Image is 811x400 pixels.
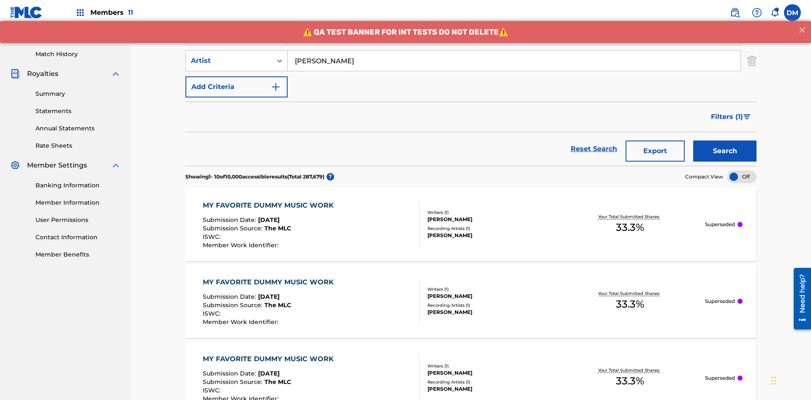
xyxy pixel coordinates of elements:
span: 33.3 % [616,297,644,312]
div: Writers ( 1 ) [427,286,555,292]
a: Banking Information [35,181,121,190]
a: Annual Statements [35,124,121,133]
button: Add Criteria [185,76,288,97]
span: ? [327,173,334,181]
span: 11 [128,8,133,16]
img: Member Settings [10,160,20,170]
a: MY FAVORITE DUMMY MUSIC WORKSubmission Date:[DATE]Submission Source:The MLCISWC:Member Work Ident... [185,187,757,261]
span: 33.3 % [616,373,644,389]
span: Submission Source : [203,224,264,232]
img: expand [111,69,121,79]
span: Submission Source : [203,301,264,309]
a: Summary [35,89,121,98]
p: Your Total Submitted Shares: [598,290,662,297]
span: Royalties [27,69,58,79]
button: Export [626,141,685,162]
img: help [752,8,762,18]
a: Member Information [35,198,121,207]
span: [DATE] [258,216,280,224]
div: Writers ( 1 ) [427,209,555,216]
img: filter [743,114,751,119]
span: Submission Date : [203,293,258,300]
img: Royalties [10,69,20,79]
img: 9d2ae6d4665cec9f34b9.svg [271,82,281,92]
img: Delete Criterion [747,50,757,71]
div: Drag [771,368,776,393]
span: The MLC [264,224,291,232]
p: Superseded [705,297,735,305]
span: Submission Date : [203,216,258,224]
iframe: Chat Widget [769,359,811,400]
span: 33.3 % [616,220,644,235]
div: User Menu [784,4,801,21]
div: Recording Artists ( 1 ) [427,379,555,385]
span: [DATE] [258,370,280,377]
span: ISWC : [203,386,223,394]
a: MY FAVORITE DUMMY MUSIC WORKSubmission Date:[DATE]Submission Source:The MLCISWC:Member Work Ident... [185,264,757,338]
span: Member Settings [27,160,87,170]
a: Rate Sheets [35,141,121,150]
img: search [730,8,740,18]
a: Match History [35,50,121,59]
div: [PERSON_NAME] [427,292,555,300]
span: The MLC [264,301,291,309]
span: Compact View [685,173,723,181]
button: Filters (1) [706,106,757,127]
span: Submission Date : [203,370,258,377]
button: Search [693,141,757,162]
span: Members [90,8,133,17]
span: Member Work Identifier : [203,241,280,249]
span: [DATE] [258,293,280,300]
a: User Permissions [35,216,121,224]
div: Artist [191,56,267,66]
div: [PERSON_NAME] [427,369,555,377]
div: [PERSON_NAME] [427,308,555,316]
a: Reset Search [566,140,621,158]
img: MLC Logo [10,6,43,19]
div: MY FAVORITE DUMMY MUSIC WORK [203,200,338,211]
span: The MLC [264,378,291,386]
a: Statements [35,107,121,116]
span: Filters ( 1 ) [711,112,743,122]
div: [PERSON_NAME] [427,232,555,239]
span: ISWC : [203,233,223,241]
span: ⚠️ QA TEST BANNER FOR INT TESTS DO NOT DELETE⚠️ [303,6,508,16]
a: Contact Information [35,233,121,242]
div: Recording Artists ( 1 ) [427,225,555,232]
a: Public Search [727,4,743,21]
p: Superseded [705,374,735,382]
span: Submission Source : [203,378,264,386]
img: Top Rightsholders [75,8,85,18]
span: ISWC : [203,310,223,317]
p: Superseded [705,221,735,228]
div: Notifications [770,8,779,17]
div: MY FAVORITE DUMMY MUSIC WORK [203,354,338,364]
div: MY FAVORITE DUMMY MUSIC WORK [203,277,338,287]
p: Showing 1 - 10 of 10,000 accessible results (Total 287,679 ) [185,173,324,181]
div: [PERSON_NAME] [427,385,555,393]
p: Your Total Submitted Shares: [598,367,662,373]
p: Your Total Submitted Shares: [598,214,662,220]
div: [PERSON_NAME] [427,216,555,223]
span: Member Work Identifier : [203,318,280,326]
div: Writers ( 1 ) [427,363,555,369]
iframe: Resource Center [787,265,811,334]
img: expand [111,160,121,170]
div: Recording Artists ( 1 ) [427,302,555,308]
a: Member Benefits [35,250,121,259]
div: Help [748,4,765,21]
